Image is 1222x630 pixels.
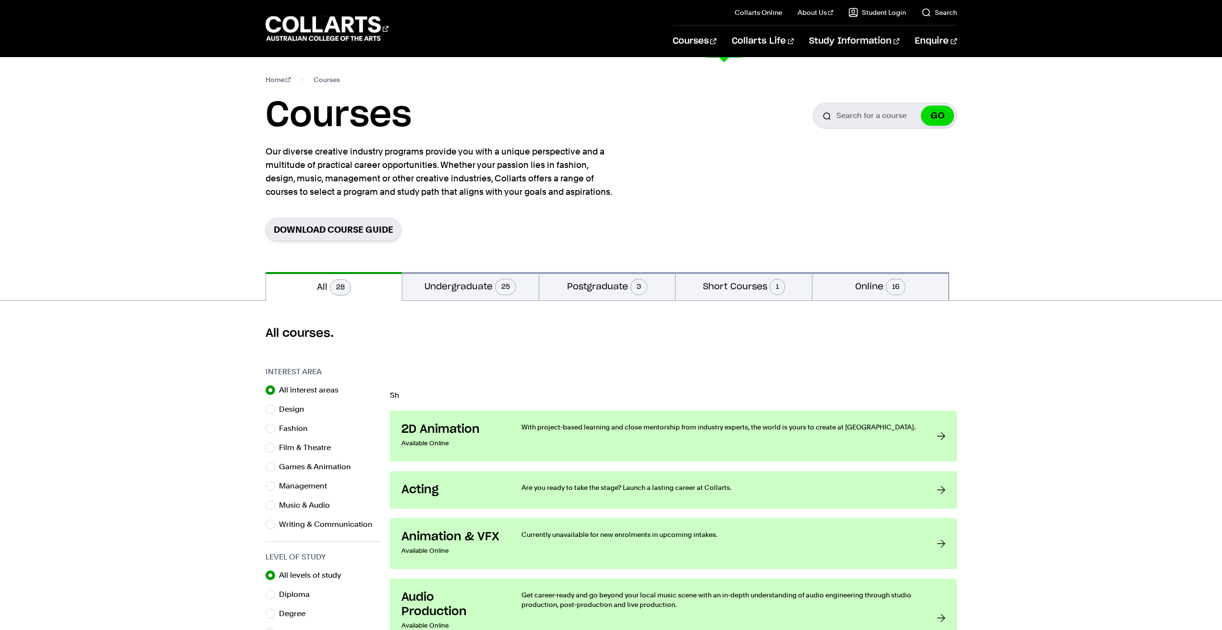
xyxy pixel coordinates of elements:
[279,518,380,531] label: Writing & Communication
[266,145,616,199] p: Our diverse creative industry programs provide you with a unique perspective and a multitude of p...
[539,272,676,300] button: Postgraduate3
[813,103,957,129] input: Search for a course
[401,544,502,558] p: Available Online
[266,366,380,378] h3: Interest Area
[266,73,291,86] a: Home
[401,530,502,544] h3: Animation & VFX
[673,25,716,57] a: Courses
[521,590,918,609] p: Get career-ready and go beyond your local music scene with an in-depth understanding of audio eng...
[279,403,312,416] label: Design
[401,483,502,497] h3: Acting
[390,392,957,399] p: Sh
[495,279,516,295] span: 25
[279,607,313,620] label: Degree
[809,25,899,57] a: Study Information
[314,73,340,86] span: Courses
[266,15,388,42] div: Go to homepage
[915,25,956,57] a: Enquire
[279,499,338,512] label: Music & Audio
[390,518,957,569] a: Animation & VFX Available Online Currently unavailable for new enrolments in upcoming intakes.
[266,272,402,301] button: All28
[266,326,957,341] h2: All courses.
[921,8,957,17] a: Search
[402,272,539,300] button: Undergraduate25
[266,551,380,563] h3: Level of Study
[770,279,785,295] span: 1
[279,479,335,493] label: Management
[630,279,647,295] span: 3
[401,590,502,619] h3: Audio Production
[390,471,957,509] a: Acting Are you ready to take the stage? Launch a lasting career at Collarts.
[279,588,317,601] label: Diploma
[798,8,833,17] a: About Us
[676,272,812,300] button: Short Courses1
[279,569,349,582] label: All levels of study
[735,8,782,17] a: Collarts Online
[279,460,359,474] label: Games & Animation
[521,483,918,492] p: Are you ready to take the stage? Launch a lasting career at Collarts.
[521,530,918,539] p: Currently unavailable for new enrolments in upcoming intakes.
[812,272,949,300] button: Online16
[279,383,346,397] label: All interest areas
[401,437,502,450] p: Available Online
[848,8,906,17] a: Student Login
[266,94,411,137] h1: Courses
[279,441,339,454] label: Film & Theatre
[266,218,401,241] a: Download Course Guide
[521,422,918,432] p: With project-based learning and close mentorship from industry experts, the world is yours to cre...
[732,25,794,57] a: Collarts Life
[401,422,502,437] h3: 2D Animation
[390,411,957,462] a: 2D Animation Available Online With project-based learning and close mentorship from industry expe...
[921,106,954,126] button: GO
[279,422,315,435] label: Fashion
[330,279,351,296] span: 28
[886,279,906,295] span: 16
